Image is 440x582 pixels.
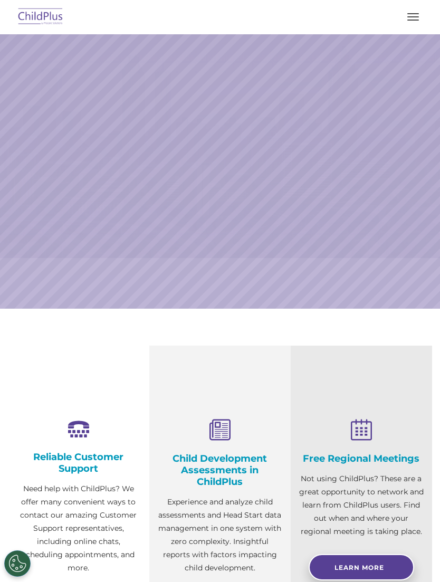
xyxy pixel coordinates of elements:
[299,165,372,185] a: Learn More
[4,550,31,577] button: Cookies Settings
[334,564,384,571] span: Learn More
[299,453,424,464] h4: Free Regional Meetings
[16,482,141,575] p: Need help with ChildPlus? We offer many convenient ways to contact our amazing Customer Support r...
[157,495,283,575] p: Experience and analyze child assessments and Head Start data management in one system with zero c...
[157,453,283,488] h4: Child Development Assessments in ChildPlus
[16,451,141,474] h4: Reliable Customer Support
[299,472,424,538] p: Not using ChildPlus? These are a great opportunity to network and learn from ChildPlus users. Fin...
[309,554,414,580] a: Learn More
[16,5,65,30] img: ChildPlus by Procare Solutions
